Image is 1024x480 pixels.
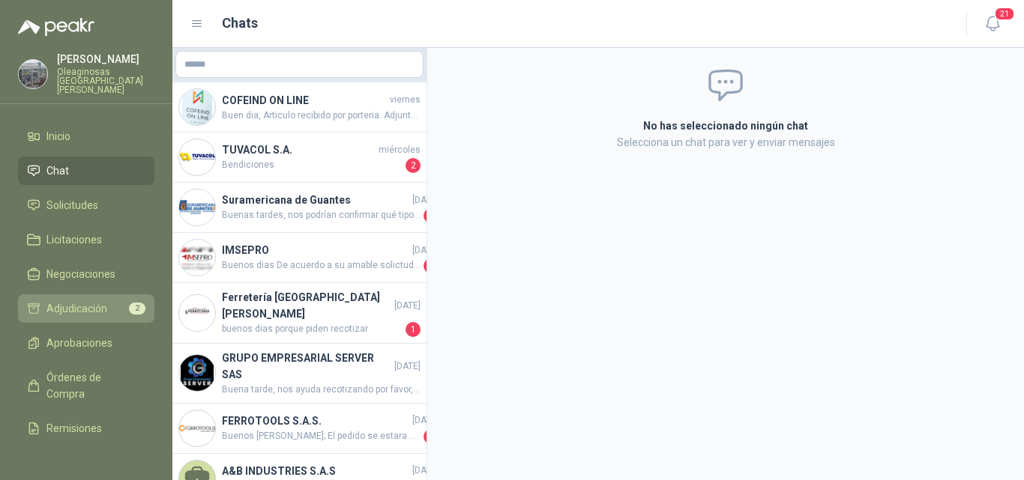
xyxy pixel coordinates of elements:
span: [DATE] [412,243,439,258]
img: Company Logo [19,60,47,88]
span: Buenas tardes, nos podrían confirmar qué tipo de extintor necesitan por favor. Muchas gracias. [222,208,421,223]
h4: TUVACOL S.A. [222,142,376,158]
span: [DATE] [412,413,439,428]
span: viernes [390,93,421,107]
h4: COFEIND ON LINE [222,92,387,109]
h4: GRUPO EMPRESARIAL SERVER SAS [222,350,391,383]
span: Bendiciones [222,158,403,173]
button: 21 [979,10,1006,37]
h4: FERROTOOLS S.A.S. [222,413,409,429]
a: Company LogoFERROTOOLS S.A.S.[DATE]Buenos [PERSON_NAME]; El pedido se estara entregando entre [PE... [172,404,427,454]
h2: No has seleccionado ningún chat [464,118,987,134]
h4: Ferretería [GEOGRAPHIC_DATA][PERSON_NAME] [222,289,391,322]
span: Órdenes de Compra [46,369,140,402]
span: Chat [46,162,69,179]
span: buenos dias porque piden recotizar [222,322,403,337]
a: Company LogoSuramericana de Guantes[DATE]Buenas tardes, nos podrían confirmar qué tipo de extinto... [172,183,427,233]
img: Company Logo [179,355,215,391]
span: 2 [424,258,439,273]
span: Adjudicación [46,300,107,317]
span: Buenos dias De acuerdo a su amable solictud favor indicar si es extintor satelite es ABC o BC muc... [222,258,421,273]
span: Remisiones [46,420,102,437]
h4: IMSEPRO [222,242,409,258]
span: Solicitudes [46,197,98,213]
a: Órdenes de Compra [18,363,154,408]
a: Inicio [18,122,154,151]
span: [DATE] [394,359,421,374]
a: Company LogoCOFEIND ON LINEviernesBuen dia, Articulo recibido por porteria. Adjunto evidencia. [172,82,427,133]
span: [DATE] [412,193,439,207]
a: Company LogoTUVACOL S.A.miércolesBendiciones2 [172,133,427,183]
span: Buenos [PERSON_NAME]; El pedido se estara entregando entre [PERSON_NAME] y Jueves de la presente ... [222,429,421,444]
a: Chat [18,157,154,185]
p: Oleaginosas [GEOGRAPHIC_DATA][PERSON_NAME] [57,67,154,94]
h4: Suramericana de Guantes [222,192,409,208]
span: 1 [424,429,439,444]
span: Buen dia, Articulo recibido por porteria. Adjunto evidencia. [222,109,421,123]
h4: A&B INDUSTRIES S.A.S [222,463,409,479]
span: miércoles [379,143,421,157]
img: Logo peakr [18,18,94,36]
a: Aprobaciones [18,329,154,357]
a: Adjudicación2 [18,294,154,323]
a: Negociaciones [18,260,154,288]
a: Company LogoIMSEPRO[DATE]Buenos dias De acuerdo a su amable solictud favor indicar si es extintor... [172,233,427,283]
p: Selecciona un chat para ver y enviar mensajes [464,134,987,151]
a: Company LogoFerretería [GEOGRAPHIC_DATA][PERSON_NAME][DATE]buenos dias porque piden recotizar1 [172,283,427,344]
span: Licitaciones [46,231,102,248]
span: 2 [406,158,421,173]
span: Negociaciones [46,266,115,282]
a: Company LogoGRUPO EMPRESARIAL SERVER SAS[DATE]Buena tarde, nos ayuda recotizando por favor, quedo... [172,344,427,404]
img: Company Logo [179,240,215,276]
p: [PERSON_NAME] [57,54,154,64]
h1: Chats [222,13,258,34]
a: Remisiones [18,414,154,443]
span: 21 [994,7,1015,21]
img: Company Logo [179,89,215,125]
span: 2 [129,303,145,315]
span: 2 [424,208,439,223]
img: Company Logo [179,410,215,446]
span: Aprobaciones [46,335,112,351]
img: Company Logo [179,295,215,331]
span: [DATE] [394,299,421,313]
span: Inicio [46,128,70,145]
span: 1 [406,322,421,337]
span: [DATE] [412,464,439,478]
img: Company Logo [179,139,215,175]
img: Company Logo [179,189,215,225]
a: Licitaciones [18,225,154,254]
span: Buena tarde, nos ayuda recotizando por favor, quedo atenta [222,383,421,397]
a: Solicitudes [18,191,154,219]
